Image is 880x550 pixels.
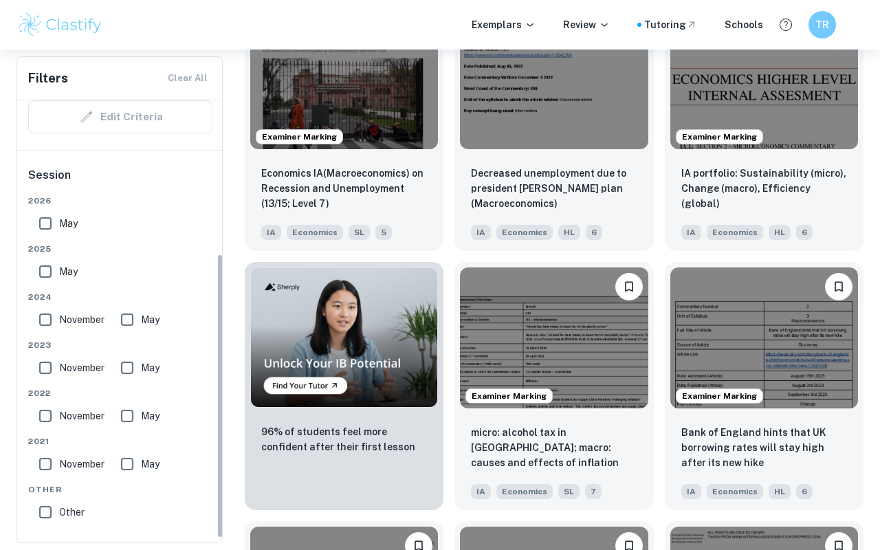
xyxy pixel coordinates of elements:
h6: TR [815,17,830,32]
span: Examiner Marking [676,131,762,143]
button: Help and Feedback [774,13,797,36]
span: 6 [796,484,813,499]
span: 2023 [28,339,212,351]
p: IA portfolio: Sustainability (micro), Change (macro), Efficiency (global) [681,166,847,211]
span: Other [59,505,85,520]
span: May [141,312,159,327]
a: Examiner MarkingBookmarkmicro: alcohol tax in UK; macro: causes and effects of inflation during p... [454,262,653,510]
span: 2025 [28,243,212,255]
span: Examiner Marking [676,390,762,402]
span: Economics [287,225,343,240]
p: Exemplars [472,17,536,32]
span: HL [769,225,791,240]
a: Thumbnail96% of students feel more confident after their first lesson [245,262,443,510]
span: HL [769,484,791,499]
img: Economics IA example thumbnail: Decreased unemployment due to president [460,8,648,149]
span: November [59,312,104,327]
img: Economics IA example thumbnail: Bank of England hints that UK borrowing [670,267,858,408]
span: May [141,456,159,472]
button: TR [808,11,836,38]
span: SL [558,484,580,499]
span: May [141,408,159,423]
span: 7 [585,484,602,499]
div: Criteria filters are unavailable when searching by topic [28,100,212,133]
h6: Session [28,167,212,195]
span: November [59,360,104,375]
span: Economics [707,225,763,240]
a: Examiner MarkingBookmarkEconomics IA(Macroeconomics) on Recession and Unemployment (13/15; Level ... [245,3,443,251]
p: micro: alcohol tax in UK; macro: causes and effects of inflation during pandemic; international: ... [471,425,637,472]
span: SL [349,225,370,240]
span: 6 [796,225,813,240]
p: Review [563,17,610,32]
button: Bookmark [825,273,852,300]
span: May [59,264,78,279]
h6: Filters [28,69,68,88]
span: HL [558,225,580,240]
span: IA [471,484,491,499]
span: 6 [586,225,602,240]
p: Economics IA(Macroeconomics) on Recession and Unemployment (13/15; Level 7) [261,166,427,211]
span: November [59,456,104,472]
span: IA [681,484,701,499]
span: 2026 [28,195,212,207]
span: 2021 [28,435,212,448]
span: IA [681,225,701,240]
p: 96% of students feel more confident after their first lesson [261,424,427,454]
span: Examiner Marking [256,131,342,143]
img: Economics IA example thumbnail: Economics IA(Macroeconomics) on Recessio [250,8,438,149]
a: Schools [725,17,763,32]
span: 2024 [28,291,212,303]
img: Economics IA example thumbnail: IA portfolio: Sustainability (micro), Ch [670,8,858,149]
span: IA [471,225,491,240]
span: Economics [707,484,763,499]
a: BookmarkDecreased unemployment due to president Joe Biden’s plan (Macroeconomics)IAEconomicsHL6 [454,3,653,251]
p: Decreased unemployment due to president Joe Biden’s plan (Macroeconomics) [471,166,637,211]
span: Other [28,483,212,496]
img: Thumbnail [250,267,438,408]
button: Bookmark [615,273,643,300]
span: 5 [375,225,392,240]
span: Economics [496,225,553,240]
span: Economics [496,484,553,499]
span: May [59,216,78,231]
span: November [59,408,104,423]
p: Bank of England hints that UK borrowing rates will stay high after its new hike (Macroeconomics) [681,425,847,472]
a: Examiner MarkingBookmarkIA portfolio: Sustainability (micro), Change (macro), Efficiency (global)... [665,3,863,251]
span: IA [261,225,281,240]
span: Examiner Marking [466,390,552,402]
a: Examiner MarkingBookmarkBank of England hints that UK borrowing rates will stay high after its ne... [665,262,863,510]
span: 2022 [28,387,212,399]
img: Clastify logo [16,11,104,38]
span: May [141,360,159,375]
img: Economics IA example thumbnail: micro: alcohol tax in UK; macro: causes [460,267,648,408]
a: Tutoring [644,17,697,32]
